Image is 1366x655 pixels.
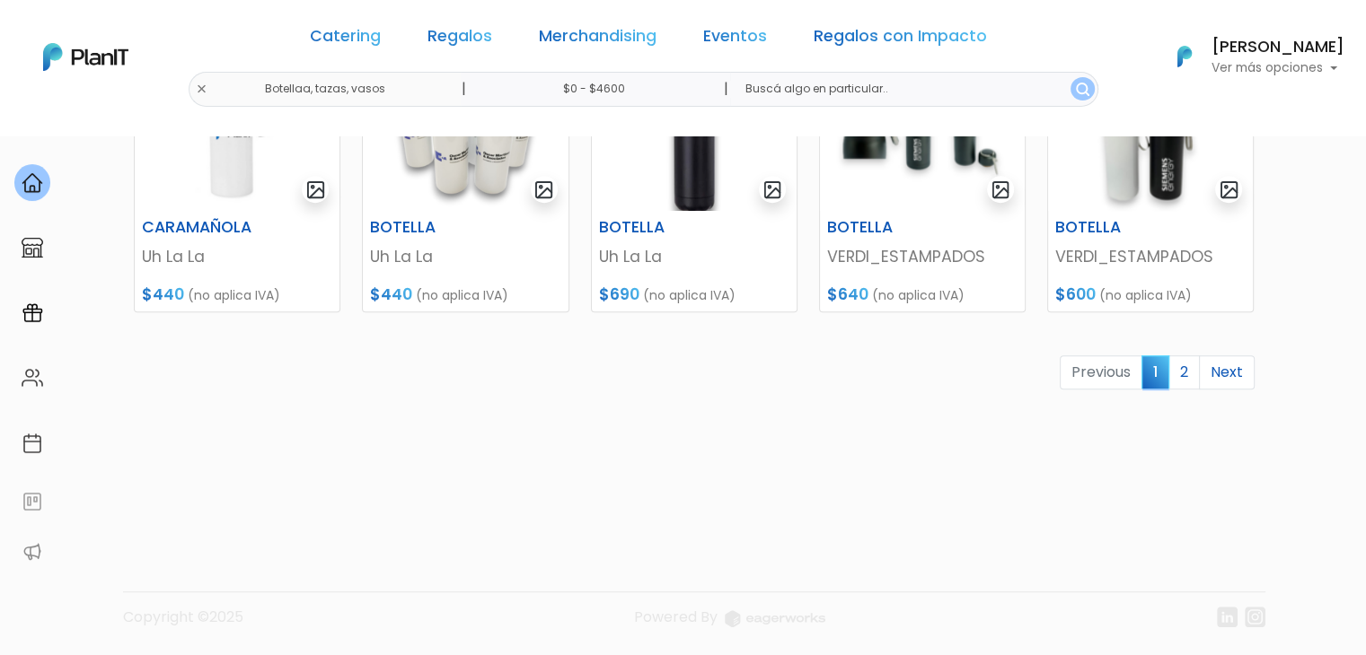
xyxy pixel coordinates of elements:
p: VERDI_ESTAMPADOS [827,245,1018,268]
img: gallery-light [1219,179,1239,200]
span: (no aplica IVA) [416,286,508,304]
span: (no aplica IVA) [1099,286,1192,304]
img: close-6986928ebcb1d6c9903e3b54e860dbc4d054630f23adef3a32610726dff6a82b.svg [196,83,207,95]
p: | [723,78,727,100]
h6: BOTELLA [359,218,501,237]
img: feedback-78b5a0c8f98aac82b08bfc38622c3050aee476f2c9584af64705fc4e61158814.svg [22,491,43,512]
img: search_button-432b6d5273f82d61273b3651a40e1bd1b912527efae98b1b7a1b2c0702e16a8d.svg [1076,83,1089,96]
img: instagram-7ba2a2629254302ec2a9470e65da5de918c9f3c9a63008f8abed3140a32961bf.svg [1245,607,1265,627]
a: Regalos [427,29,492,50]
button: PlanIt Logo [PERSON_NAME] Ver más opciones [1154,33,1344,80]
img: campaigns-02234683943229c281be62815700db0a1741e53638e28bf9629b52c665b00959.svg [22,302,43,324]
p: Uh La La [599,245,789,268]
img: gallery-light [305,179,326,200]
p: Copyright ©2025 [123,607,243,642]
a: 2 [1168,355,1200,389]
a: Powered By [634,607,825,642]
input: Buscá algo en particular.. [730,72,1097,107]
img: PlanIt Logo [1165,37,1204,76]
span: (no aplica IVA) [643,286,736,304]
p: | [461,78,465,100]
p: Ver más opciones [1212,62,1344,74]
span: (no aplica IVA) [188,286,280,304]
img: people-662611757002400ad9ed0e3c099ab2801c6687ba6c219adb57efc949bc21e19d.svg [22,367,43,389]
h6: BOTELLA [588,218,730,237]
img: calendar-87d922413cdce8b2cf7b7f5f62616a5cf9e4887200fb71536465627b3292af00.svg [22,432,43,454]
h6: CARAMAÑOLA [131,218,273,237]
img: marketplace-4ceaa7011d94191e9ded77b95e3339b90024bf715f7c57f8cf31f2d8c509eaba.svg [22,237,43,258]
a: Regalos con Impacto [814,29,987,50]
p: VERDI_ESTAMPADOS [1055,245,1246,268]
a: gallery-light BOTELLA Uh La La $690 (no aplica IVA) [591,52,798,312]
span: translation missing: es.layouts.footer.powered_by [634,607,718,627]
a: gallery-light CARAMAÑOLA Uh La La $440 (no aplica IVA) [134,52,340,312]
a: Merchandising [539,29,657,50]
p: Uh La La [370,245,560,268]
img: PlanIt Logo [43,43,128,71]
h6: BOTELLA [1044,218,1186,237]
a: Eventos [703,29,767,50]
span: $600 [1055,284,1096,305]
p: Uh La La [142,245,332,268]
span: 1 [1141,355,1169,389]
a: gallery-light BOTELLA VERDI_ESTAMPADOS $640 (no aplica IVA) [819,52,1026,312]
img: logo_eagerworks-044938b0bf012b96b195e05891a56339191180c2d98ce7df62ca656130a436fa.svg [725,610,825,627]
a: Catering [310,29,381,50]
h6: BOTELLA [816,218,958,237]
img: linkedin-cc7d2dbb1a16aff8e18f147ffe980d30ddd5d9e01409788280e63c91fc390ff4.svg [1217,607,1238,627]
span: $440 [370,284,412,305]
img: home-e721727adea9d79c4d83392d1f703f7f8bce08238fde08b1acbfd93340b81755.svg [22,172,43,194]
img: partners-52edf745621dab592f3b2c58e3bca9d71375a7ef29c3b500c9f145b62cc070d4.svg [22,541,43,563]
span: $640 [827,284,868,305]
h6: [PERSON_NAME] [1212,39,1344,56]
a: gallery-light BOTELLA VERDI_ESTAMPADOS $600 (no aplica IVA) [1047,52,1254,312]
img: gallery-light [762,179,783,200]
a: Next [1199,355,1255,389]
span: (no aplica IVA) [872,286,965,304]
span: $440 [142,284,184,305]
img: gallery-light [533,179,554,200]
img: gallery-light [991,179,1011,200]
span: $690 [599,284,639,305]
a: gallery-light BOTELLA Uh La La $440 (no aplica IVA) [362,52,568,312]
div: ¿Necesitás ayuda? [93,17,259,52]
